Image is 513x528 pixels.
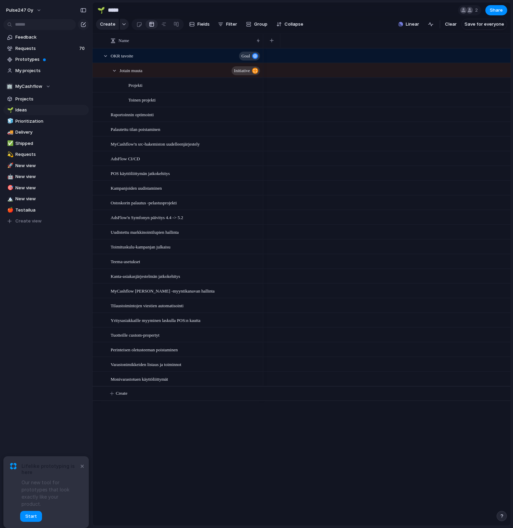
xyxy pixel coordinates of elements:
span: Ostoskorin palautus -pelastusprojekti [111,199,177,206]
span: My projects [15,67,86,74]
span: MyCashflow'n src-hakemiston uudelleenjärjestely [111,140,200,148]
a: Prototypes [3,54,89,65]
a: Feedback [3,32,89,42]
span: Prototypes [15,56,86,63]
span: Save for everyone [465,21,504,28]
a: 🎯New view [3,183,89,193]
span: Tilaustoimintojen viestien automatisointi [111,301,183,309]
span: Delivery [15,129,86,136]
span: New view [15,195,86,202]
button: Save for everyone [461,19,507,30]
a: 🧊Prioritization [3,116,89,126]
button: 🌱 [6,107,13,113]
div: ✅Shipped [3,138,89,149]
span: New view [15,173,86,180]
button: Share [485,5,507,15]
span: Toimituskulu-kampanjan julkaisu [111,243,170,251]
button: Create [96,19,119,30]
span: 70 [79,45,86,52]
button: Clear [442,19,459,30]
a: 🚚Delivery [3,127,89,137]
span: Create view [15,218,42,225]
span: AdsFlow'n Symfonyn päivitys 4.4 -> 5.2 [111,213,183,221]
button: Goal [239,52,260,60]
a: 🚀New view [3,161,89,171]
div: 🚚 [7,128,12,136]
span: Perinteisen oletusteeman poistaminen [111,346,178,353]
div: 🎯 [7,184,12,192]
div: 🚀 [7,162,12,170]
button: Fields [186,19,212,30]
button: 🍎 [6,207,13,214]
span: Clear [445,21,457,28]
button: 🏢MyCashflow [3,81,89,92]
span: Shipped [15,140,86,147]
span: Palautettu tilan poistaminen [111,125,160,133]
a: 🌱Ideas [3,105,89,115]
button: Pulse247 Oy [3,5,45,16]
span: Start [25,513,37,520]
div: 🧊 [7,117,12,125]
div: 🌱 [7,106,12,114]
div: ✅ [7,139,12,147]
span: Teema-asetukset [111,257,140,265]
span: Create [100,21,115,28]
span: Lifelike prototyping is here [22,463,79,475]
span: Collapse [285,21,303,28]
span: Pulse247 Oy [6,7,33,14]
span: Uudistettu markkinointilupien hallinta [111,228,179,236]
span: Toinen projekti [128,96,156,104]
button: ✅ [6,140,13,147]
button: Collapse [274,19,306,30]
button: 🎯 [6,185,13,191]
span: Name [119,37,129,44]
button: Dismiss [78,462,86,470]
span: Our new tool for prototypes that look exactly like your product. [22,479,79,507]
span: Kanta-asiakasjärjestelmän jatkokehitys [111,272,180,280]
span: Testailua [15,207,86,214]
a: 🍎Testailua [3,205,89,215]
span: Share [490,7,503,14]
span: Varastonimikkeiden listaus ja toiminnot [111,360,181,368]
button: 🚀 [6,162,13,169]
span: Projects [15,96,86,103]
span: Linear [406,21,419,28]
a: Requests70 [3,43,89,54]
div: 💫Requests [3,149,89,160]
button: 💫 [6,151,13,158]
div: 💫 [7,151,12,159]
span: Ideas [15,107,86,113]
a: My projects [3,66,89,76]
a: 🏔️New view [3,194,89,204]
button: initiative [232,66,260,75]
button: Create view [3,216,89,226]
button: 🚚 [6,129,13,136]
span: Yritysasiakkaille myyminen laskulla POS:n kautta [111,316,200,324]
span: New view [15,185,86,191]
div: 🤖 [7,173,12,181]
span: Kampanjoiden uudistaminen [111,184,162,192]
span: Goal [241,51,250,61]
span: Prioritization [15,118,86,125]
span: Fields [197,21,210,28]
span: Requests [15,151,86,158]
button: 🤖 [6,173,13,180]
div: 🤖New view [3,172,89,182]
span: Create [116,390,127,397]
span: 2 [475,7,480,14]
span: Raportoinnin optimointi [111,110,154,118]
span: Projekti [128,81,142,89]
button: Group [242,19,271,30]
button: Filter [215,19,240,30]
span: AdsFlow CI/CD [111,154,140,162]
button: 🧊 [6,118,13,125]
div: 🍎 [7,206,12,214]
button: Start [20,511,42,522]
span: Requests [15,45,77,52]
span: MyCashflow [15,83,42,90]
span: Monivarastotuen käyttöliittymät [111,375,168,383]
button: 🌱 [96,5,107,16]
